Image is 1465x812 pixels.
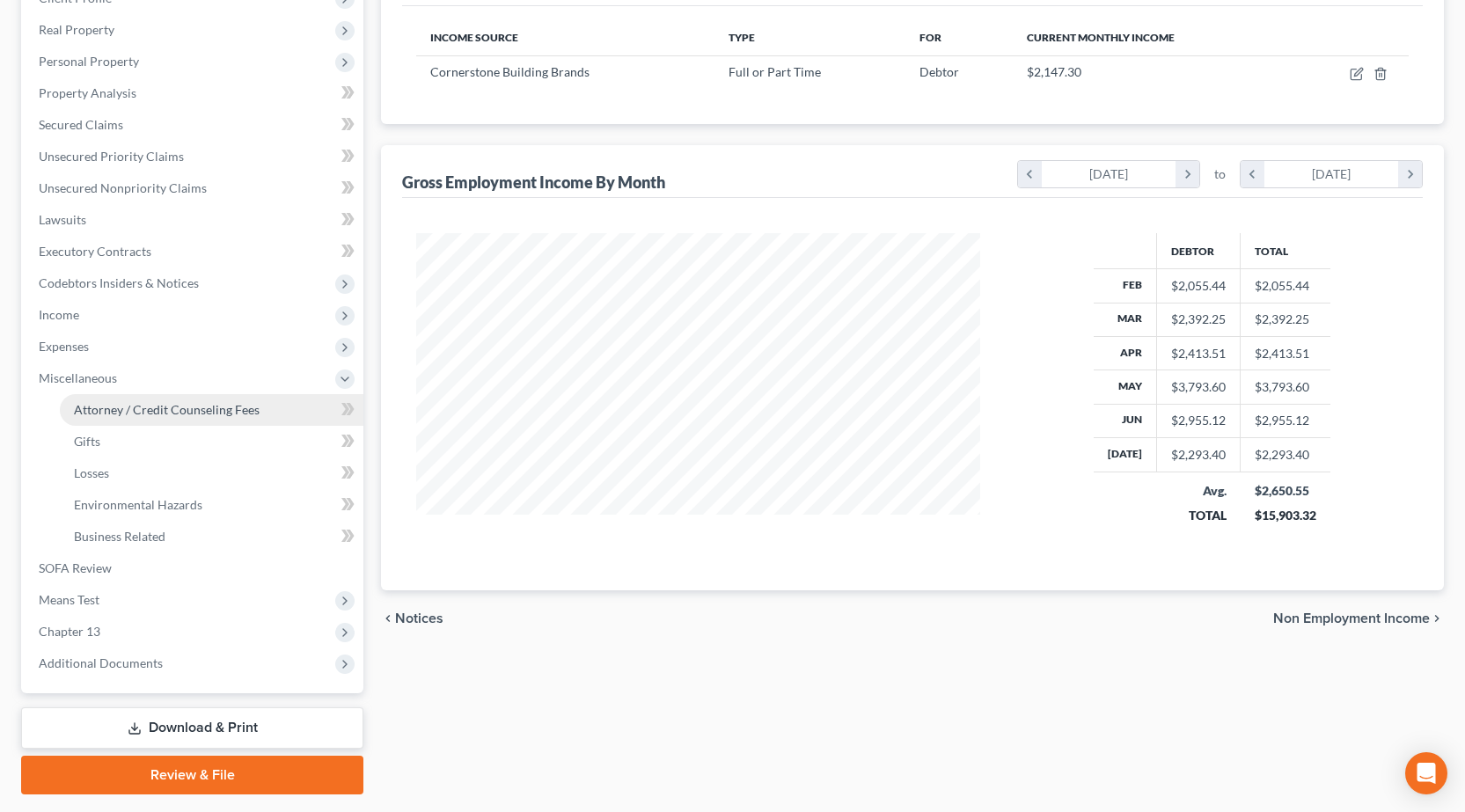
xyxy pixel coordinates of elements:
[39,370,117,385] span: Miscellaneous
[25,204,363,236] a: Lawsuits
[1398,161,1422,187] i: chevron_right
[381,611,395,625] i: chevron_left
[74,402,260,417] span: Attorney / Credit Counseling Fees
[39,592,99,607] span: Means Test
[39,624,100,639] span: Chapter 13
[1171,446,1226,464] div: $2,293.40
[1273,611,1430,625] span: Non Employment Income
[395,611,443,625] span: Notices
[1094,303,1157,336] th: Mar
[1255,507,1316,524] div: $15,903.32
[1176,161,1199,187] i: chevron_right
[1171,277,1226,295] div: $2,055.44
[1027,31,1175,44] span: Current Monthly Income
[430,64,590,79] span: Cornerstone Building Brands
[1042,161,1176,187] div: [DATE]
[1094,438,1157,472] th: [DATE]
[919,64,959,79] span: Debtor
[1171,412,1226,429] div: $2,955.12
[74,497,202,512] span: Environmental Hazards
[60,426,363,457] a: Gifts
[39,22,114,37] span: Real Property
[1171,507,1227,524] div: TOTAL
[39,275,199,290] span: Codebtors Insiders & Notices
[21,707,363,749] a: Download & Print
[1171,311,1226,328] div: $2,392.25
[1430,611,1444,625] i: chevron_right
[1094,269,1157,303] th: Feb
[74,434,100,449] span: Gifts
[1241,438,1330,472] td: $2,293.40
[74,529,165,544] span: Business Related
[1214,165,1226,183] span: to
[1027,64,1081,79] span: $2,147.30
[1094,404,1157,437] th: Jun
[919,31,941,44] span: For
[1171,482,1227,500] div: Avg.
[1264,161,1399,187] div: [DATE]
[60,457,363,489] a: Losses
[39,180,207,195] span: Unsecured Nonpriority Claims
[74,465,109,480] span: Losses
[39,560,112,575] span: SOFA Review
[1241,336,1330,369] td: $2,413.51
[1157,233,1241,268] th: Debtor
[1018,161,1042,187] i: chevron_left
[402,172,665,193] div: Gross Employment Income By Month
[39,149,184,164] span: Unsecured Priority Claims
[60,521,363,552] a: Business Related
[729,64,821,79] span: Full or Part Time
[1171,378,1226,396] div: $3,793.60
[1255,482,1316,500] div: $2,650.55
[39,212,86,227] span: Lawsuits
[39,244,151,259] span: Executory Contracts
[39,655,163,670] span: Additional Documents
[1241,370,1330,404] td: $3,793.60
[25,77,363,109] a: Property Analysis
[39,339,89,354] span: Expenses
[39,307,79,322] span: Income
[1241,269,1330,303] td: $2,055.44
[25,172,363,204] a: Unsecured Nonpriority Claims
[39,85,136,100] span: Property Analysis
[25,141,363,172] a: Unsecured Priority Claims
[39,54,139,69] span: Personal Property
[60,394,363,426] a: Attorney / Credit Counseling Fees
[1094,370,1157,404] th: May
[21,756,363,794] a: Review & File
[1171,345,1226,362] div: $2,413.51
[39,117,123,132] span: Secured Claims
[1241,404,1330,437] td: $2,955.12
[381,611,443,625] button: chevron_left Notices
[1094,336,1157,369] th: Apr
[729,31,755,44] span: Type
[1405,752,1447,794] div: Open Intercom Messenger
[60,489,363,521] a: Environmental Hazards
[25,552,363,584] a: SOFA Review
[430,31,518,44] span: Income Source
[25,236,363,267] a: Executory Contracts
[1241,161,1264,187] i: chevron_left
[1241,233,1330,268] th: Total
[25,109,363,141] a: Secured Claims
[1241,303,1330,336] td: $2,392.25
[1273,611,1444,625] button: Non Employment Income chevron_right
